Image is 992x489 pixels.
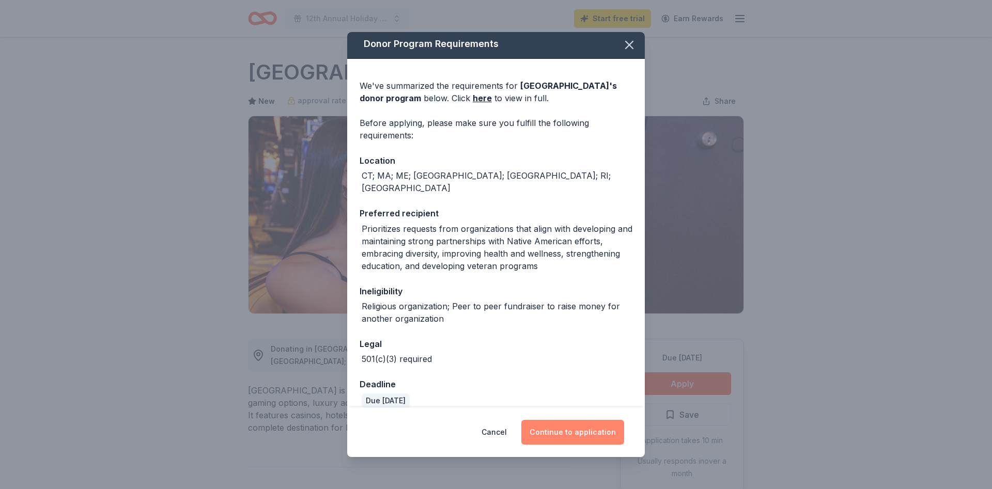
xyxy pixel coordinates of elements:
[521,420,624,445] button: Continue to application
[482,420,507,445] button: Cancel
[360,80,632,104] div: We've summarized the requirements for below. Click to view in full.
[362,353,432,365] div: 501(c)(3) required
[360,117,632,141] div: Before applying, please make sure you fulfill the following requirements:
[360,285,632,298] div: Ineligibility
[362,393,410,408] div: Due [DATE]
[360,154,632,167] div: Location
[360,377,632,391] div: Deadline
[362,169,632,194] div: CT; MA; ME; [GEOGRAPHIC_DATA]; [GEOGRAPHIC_DATA]; RI; [GEOGRAPHIC_DATA]
[360,337,632,351] div: Legal
[362,223,632,272] div: Prioritizes requests from organizations that align with developing and maintaining strong partner...
[347,29,645,59] div: Donor Program Requirements
[473,92,492,104] a: here
[360,207,632,220] div: Preferred recipient
[362,300,632,325] div: Religious organization; Peer to peer fundraiser to raise money for another organization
